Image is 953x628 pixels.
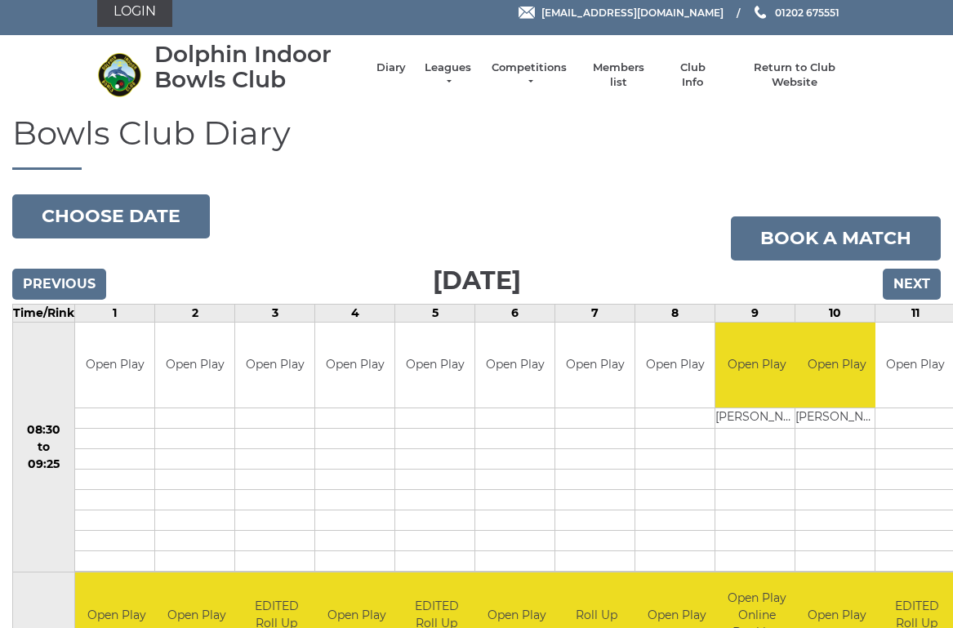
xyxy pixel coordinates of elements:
a: Leagues [422,60,474,90]
a: Diary [376,60,406,75]
td: Open Play [315,323,394,408]
td: [PERSON_NAME] [715,408,798,429]
td: Open Play [75,323,154,408]
td: 6 [475,304,555,322]
span: 01202 675551 [775,6,839,18]
img: Email [519,7,535,19]
a: Book a match [731,216,941,261]
div: Dolphin Indoor Bowls Club [154,42,360,92]
h1: Bowls Club Diary [12,115,941,170]
td: Open Play [235,323,314,408]
td: 1 [75,304,155,322]
td: 08:30 to 09:25 [13,322,75,572]
td: 8 [635,304,715,322]
td: 5 [395,304,475,322]
input: Next [883,269,941,300]
button: Choose date [12,194,210,238]
td: Open Play [795,323,878,408]
td: [PERSON_NAME] [795,408,878,429]
td: 7 [555,304,635,322]
td: Open Play [555,323,635,408]
td: Open Play [475,323,554,408]
img: Dolphin Indoor Bowls Club [97,52,142,97]
a: Return to Club Website [733,60,856,90]
td: Open Play [155,323,234,408]
a: Members list [585,60,652,90]
td: Open Play [395,323,474,408]
td: 9 [715,304,795,322]
td: 3 [235,304,315,322]
a: Club Info [669,60,716,90]
td: 2 [155,304,235,322]
img: Phone us [755,6,766,19]
a: Email [EMAIL_ADDRESS][DOMAIN_NAME] [519,5,724,20]
a: Competitions [490,60,568,90]
span: [EMAIL_ADDRESS][DOMAIN_NAME] [541,6,724,18]
a: Phone us 01202 675551 [752,5,839,20]
input: Previous [12,269,106,300]
td: Open Play [635,323,715,408]
td: 4 [315,304,395,322]
td: 10 [795,304,875,322]
td: Open Play [715,323,798,408]
td: Time/Rink [13,304,75,322]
